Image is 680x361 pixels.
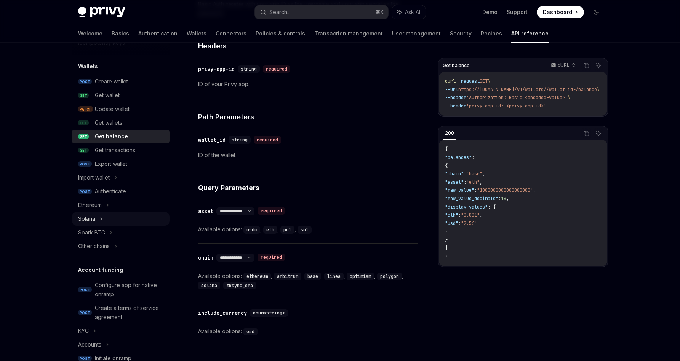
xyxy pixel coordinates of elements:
div: , [243,225,263,234]
span: "2.56" [461,220,477,226]
h5: Account funding [78,265,123,274]
code: optimism [347,273,374,280]
div: required [263,65,290,73]
div: , [274,271,304,281]
span: POST [78,310,92,316]
div: , [324,271,347,281]
a: POSTAuthenticate [72,185,170,198]
code: sol [298,226,312,234]
span: "0.001" [461,212,480,218]
a: Dashboard [537,6,584,18]
span: "eth" [445,212,458,218]
div: Accounts [78,340,101,349]
span: \ [568,95,570,101]
code: usdc [243,226,260,234]
code: solana [198,282,220,289]
span: : [498,196,501,202]
code: zksync_era [223,282,256,289]
div: Get wallet [95,91,120,100]
div: Solana [78,214,95,223]
a: PATCHUpdate wallet [72,102,170,116]
span: , [533,187,536,193]
div: Create wallet [95,77,128,86]
div: , [243,271,274,281]
a: Demo [482,8,498,16]
code: ethereum [243,273,271,280]
span: POST [78,189,92,194]
span: : [458,220,461,226]
a: GETGet balance [72,130,170,143]
a: POSTCreate wallet [72,75,170,88]
code: polygon [377,273,402,280]
p: ID of the wallet. [198,151,418,160]
span: "asset" [445,179,464,185]
a: GETGet transactions [72,143,170,157]
span: POST [78,79,92,85]
span: "raw_value" [445,187,474,193]
button: Ask AI [392,5,426,19]
button: Search...⌘K [255,5,388,19]
a: POSTCreate a terms of service agreement [72,301,170,324]
button: Ask AI [594,61,603,71]
span: GET [480,78,488,84]
span: : { [488,204,496,210]
div: Get balance [95,132,128,141]
div: Ethereum [78,201,102,210]
a: Policies & controls [256,24,305,43]
span: PATCH [78,106,93,112]
div: Get wallets [95,118,122,127]
div: Spark BTC [78,228,105,237]
span: GET [78,93,89,98]
span: , [480,179,482,185]
code: usd [243,328,258,335]
a: GETGet wallets [72,116,170,130]
span: "chain" [445,171,464,177]
button: Copy the contents from the code block [581,128,591,138]
a: User management [392,24,441,43]
a: POSTExport wallet [72,157,170,171]
span: Ask AI [405,8,420,16]
button: cURL [547,59,579,72]
h4: Query Parameters [198,183,418,193]
h4: Headers [198,41,418,51]
div: asset [198,207,213,215]
div: Update wallet [95,104,130,114]
code: pol [280,226,294,234]
span: --header [445,103,466,109]
a: API reference [511,24,549,43]
code: arbitrum [274,273,301,280]
div: , [198,281,223,290]
span: { [445,146,448,152]
div: , [347,271,377,281]
div: chain [198,254,213,262]
span: : [464,171,466,177]
a: Wallets [187,24,206,43]
span: } [445,253,448,259]
span: } [445,228,448,234]
button: Copy the contents from the code block [581,61,591,71]
div: , [263,225,280,234]
span: "display_values" [445,204,488,210]
div: privy-app-id [198,65,235,73]
div: Other chains [78,242,110,251]
span: 'Authorization: Basic <encoded-value>' [466,95,568,101]
button: Toggle dark mode [590,6,602,18]
span: GET [78,134,89,140]
span: : [464,179,466,185]
a: Connectors [216,24,246,43]
span: curl [445,78,456,84]
a: POSTConfigure app for native onramp [72,278,170,301]
div: wallet_id [198,136,226,144]
span: , [506,196,509,202]
span: GET [78,148,89,153]
div: include_currency [198,309,247,317]
div: Export wallet [95,159,127,168]
div: Available options: [198,327,418,336]
a: GETGet wallet [72,88,170,102]
div: Get transactions [95,146,135,155]
div: Authenticate [95,187,126,196]
span: POST [78,161,92,167]
span: Dashboard [543,8,572,16]
div: , [377,271,405,281]
code: eth [263,226,277,234]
